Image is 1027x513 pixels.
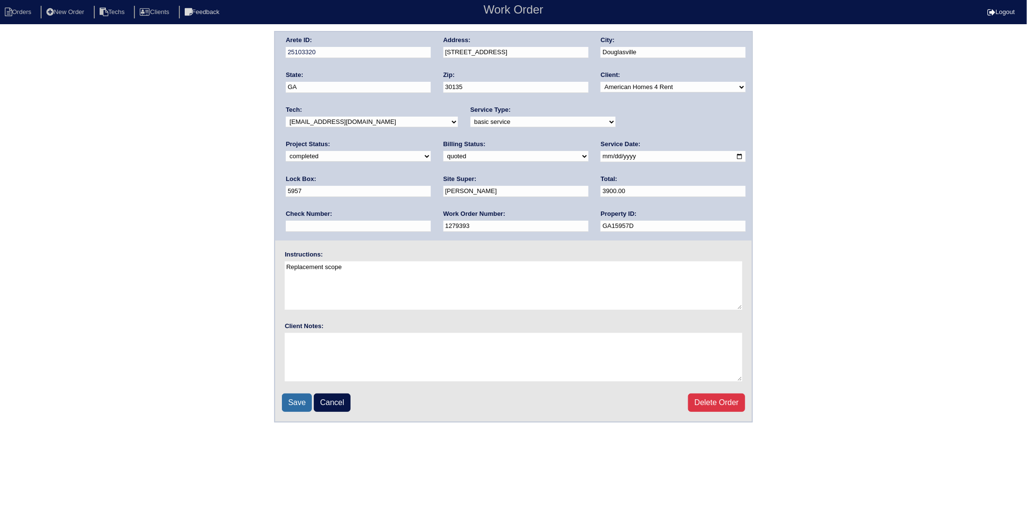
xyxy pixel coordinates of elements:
[443,36,470,45] label: Address:
[443,140,485,149] label: Billing Status:
[282,393,312,412] input: Save
[134,6,177,19] li: Clients
[443,175,477,183] label: Site Super:
[285,322,323,331] label: Client Notes:
[94,6,132,19] li: Techs
[285,250,323,259] label: Instructions:
[286,175,316,183] label: Lock Box:
[601,140,640,149] label: Service Date:
[41,6,92,19] li: New Order
[443,71,455,79] label: Zip:
[179,6,227,19] li: Feedback
[41,8,92,15] a: New Order
[286,140,330,149] label: Project Status:
[134,8,177,15] a: Clients
[94,8,132,15] a: Techs
[286,210,332,218] label: Check Number:
[601,175,617,183] label: Total:
[688,393,745,412] a: Delete Order
[601,71,620,79] label: Client:
[286,71,303,79] label: State:
[285,261,742,310] textarea: Replacement scope
[314,393,351,412] a: Cancel
[286,36,312,45] label: Arete ID:
[601,210,636,218] label: Property ID:
[601,36,615,45] label: City:
[987,8,1015,15] a: Logout
[470,106,511,114] label: Service Type:
[286,106,302,114] label: Tech:
[443,210,505,218] label: Work Order Number:
[443,47,588,58] input: Enter a location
